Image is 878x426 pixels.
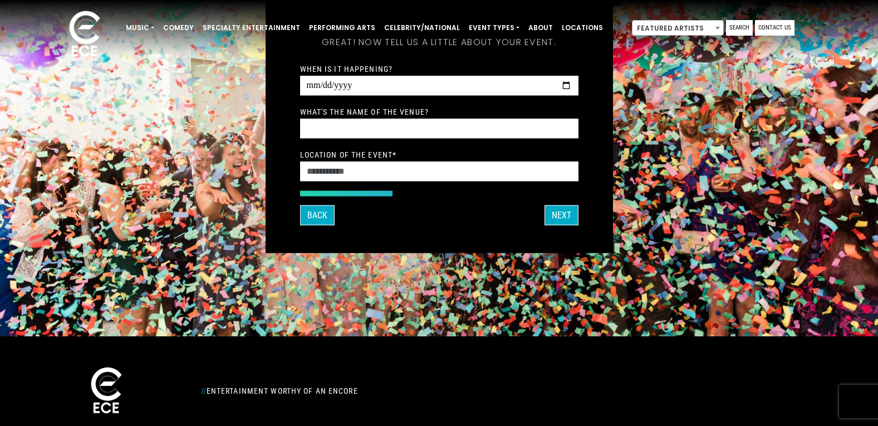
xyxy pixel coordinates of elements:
label: When is it happening? [300,63,393,74]
span: Featured Artists [632,21,723,36]
a: Music [121,18,159,37]
a: Locations [557,18,607,37]
a: Search [726,20,753,36]
img: ece_new_logo_whitev2-1.png [79,364,134,418]
button: Next [545,205,578,225]
button: Back [300,205,335,225]
span: Featured Artists [632,20,724,36]
label: What's the name of the venue? [300,106,429,116]
a: Performing Arts [305,18,380,37]
span: // [201,386,207,395]
a: About [524,18,557,37]
label: Location of the event [300,149,397,159]
a: Specialty Entertainment [198,18,305,37]
a: Comedy [159,18,198,37]
img: ece_new_logo_whitev2-1.png [57,8,112,62]
a: Event Types [464,18,524,37]
a: Celebrity/National [380,18,464,37]
a: Contact Us [755,20,794,36]
div: Entertainment Worthy of an Encore [194,382,562,400]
